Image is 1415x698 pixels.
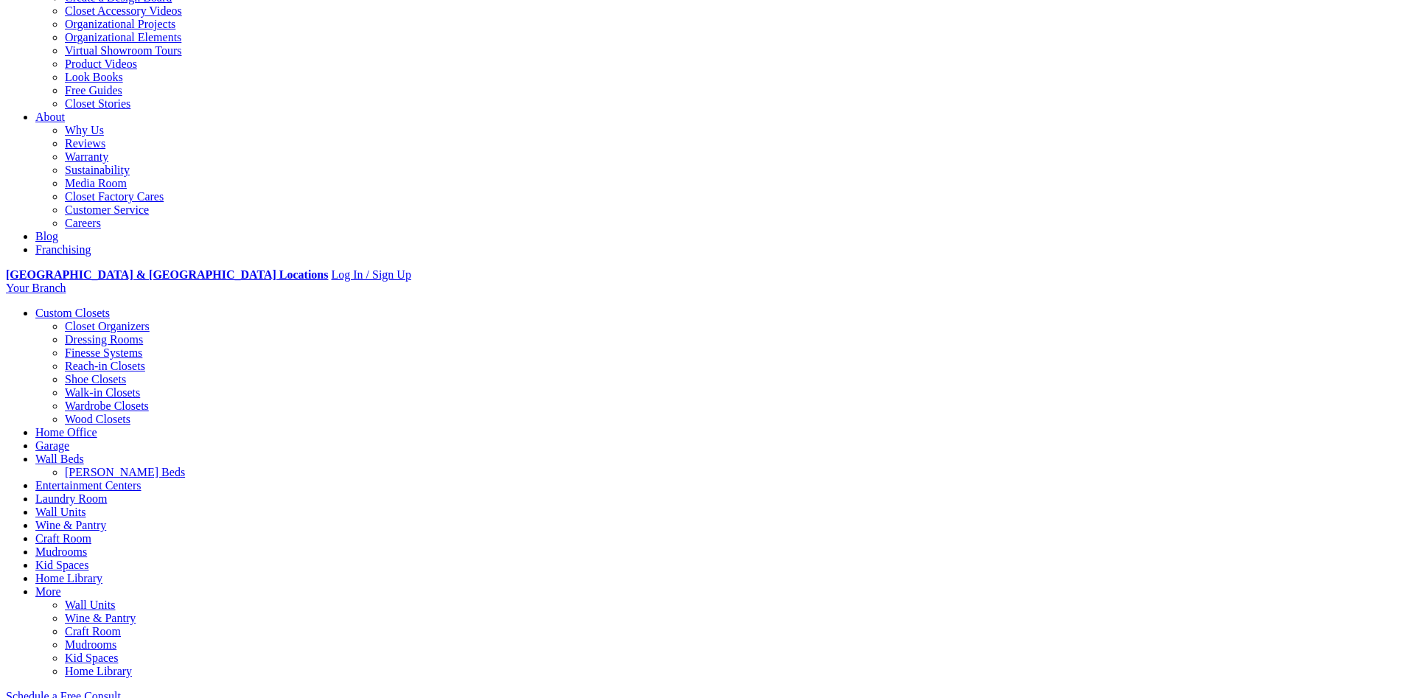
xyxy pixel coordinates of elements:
a: Warranty [65,150,108,163]
a: Reach-in Closets [65,360,145,372]
a: Entertainment Centers [35,479,141,492]
a: Wall Units [65,598,115,611]
a: Craft Room [35,532,91,545]
a: Wine & Pantry [65,612,136,624]
a: Shoe Closets [65,373,126,385]
a: Garage [35,439,69,452]
a: Mudrooms [35,545,87,558]
a: Media Room [65,177,127,189]
a: Kid Spaces [35,559,88,571]
a: Closet Organizers [65,320,150,332]
a: Wardrobe Closets [65,399,149,412]
a: Wood Closets [65,413,130,425]
a: Kid Spaces [65,652,118,664]
a: Sustainability [65,164,130,176]
a: Franchising [35,243,91,256]
a: Log In / Sign Up [331,268,410,281]
a: Home Office [35,426,97,439]
a: Virtual Showroom Tours [65,44,182,57]
a: More menu text will display only on big screen [35,585,61,598]
a: Home Library [35,572,102,584]
a: Wall Beds [35,453,84,465]
a: Free Guides [65,84,122,97]
a: Home Library [65,665,132,677]
a: Wine & Pantry [35,519,106,531]
a: Your Branch [6,282,66,294]
a: Why Us [65,124,104,136]
a: Closet Stories [65,97,130,110]
a: Finesse Systems [65,346,142,359]
a: Dressing Rooms [65,333,143,346]
a: Careers [65,217,101,229]
a: Organizational Projects [65,18,175,30]
a: Wall Units [35,506,85,518]
a: [GEOGRAPHIC_DATA] & [GEOGRAPHIC_DATA] Locations [6,268,328,281]
a: Craft Room [65,625,121,638]
a: Reviews [65,137,105,150]
a: Custom Closets [35,307,110,319]
a: About [35,111,65,123]
a: Laundry Room [35,492,107,505]
a: Walk-in Closets [65,386,140,399]
a: Mudrooms [65,638,116,651]
a: [PERSON_NAME] Beds [65,466,185,478]
a: Customer Service [65,203,149,216]
a: Product Videos [65,57,137,70]
a: Closet Accessory Videos [65,4,182,17]
a: Look Books [65,71,123,83]
a: Organizational Elements [65,31,181,43]
a: Closet Factory Cares [65,190,164,203]
a: Blog [35,230,58,242]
